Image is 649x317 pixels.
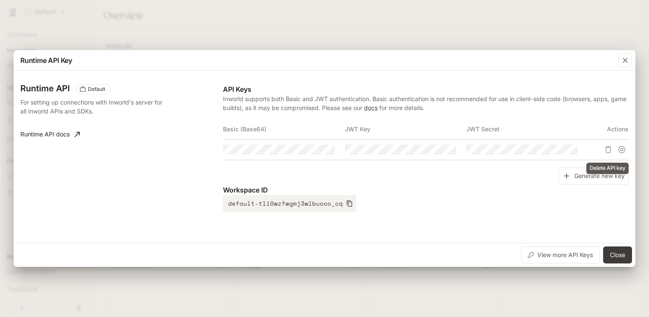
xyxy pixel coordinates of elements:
[85,85,109,93] span: Default
[20,84,70,93] h3: Runtime API
[223,94,629,112] p: Inworld supports both Basic and JWT authentication. Basic authentication is not recommended for u...
[521,246,600,263] button: View more API Keys
[17,126,83,143] a: Runtime API docs
[588,119,629,139] th: Actions
[223,84,629,94] p: API Keys
[615,143,629,156] button: Suspend API key
[223,119,344,139] th: Basic (Base64)
[76,84,110,94] div: These keys will apply to your current workspace only
[601,143,615,156] button: Delete API key
[586,163,629,174] div: Delete API key
[20,55,72,65] p: Runtime API Key
[559,167,629,185] button: Generate new key
[603,246,632,263] button: Close
[20,98,167,116] p: For setting up connections with Inworld's server for all Inworld APIs and SDKs.
[223,185,629,195] p: Workspace ID
[345,119,466,139] th: JWT Key
[364,104,378,111] a: docs
[466,119,588,139] th: JWT Secret
[223,195,356,212] button: default-tli0wzfwgmj3wlbuooo_cq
